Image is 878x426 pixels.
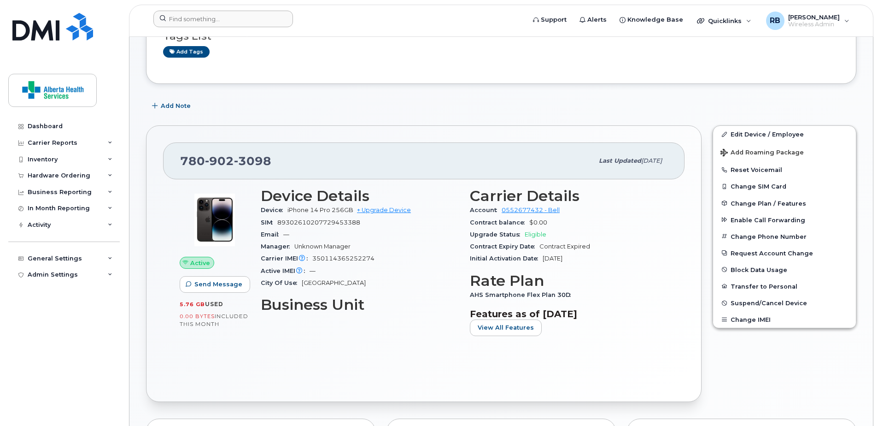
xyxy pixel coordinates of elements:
[470,243,539,250] span: Contract Expiry Date
[543,255,562,262] span: [DATE]
[180,313,215,319] span: 0.00 Bytes
[760,12,856,30] div: Ryan Ballesteros
[713,261,856,278] button: Block Data Usage
[713,245,856,261] button: Request Account Change
[770,15,780,26] span: RB
[541,15,567,24] span: Support
[502,207,560,213] a: 0552677432 - Bell
[470,319,542,336] button: View All Features
[470,188,668,204] h3: Carrier Details
[529,219,547,226] span: $0.00
[261,296,459,313] h3: Business Unit
[294,243,351,250] span: Unknown Manager
[261,243,294,250] span: Manager
[187,192,242,248] img: image20231002-3703462-11aim6e.jpeg
[310,267,316,274] span: —
[478,323,534,332] span: View All Features
[573,11,613,29] a: Alerts
[587,15,607,24] span: Alerts
[470,231,525,238] span: Upgrade Status
[190,259,210,267] span: Active
[163,46,210,58] a: Add tags
[627,15,683,24] span: Knowledge Base
[713,212,856,228] button: Enable Call Forwarding
[713,161,856,178] button: Reset Voicemail
[261,188,459,204] h3: Device Details
[731,300,807,307] span: Suspend/Cancel Device
[713,278,856,295] button: Transfer to Personal
[613,11,690,29] a: Knowledge Base
[312,255,375,262] span: 350114365252274
[205,301,223,308] span: used
[599,157,641,164] span: Last updated
[180,154,271,168] span: 780
[194,280,242,289] span: Send Message
[713,178,856,195] button: Change SIM Card
[146,98,199,114] button: Add Note
[261,255,312,262] span: Carrier IMEI
[283,231,289,238] span: —
[720,149,804,158] span: Add Roaming Package
[153,11,293,27] input: Find something...
[788,13,840,21] span: [PERSON_NAME]
[163,30,839,42] h3: Tags List
[708,17,742,24] span: Quicklinks
[691,12,758,30] div: Quicklinks
[470,207,502,213] span: Account
[539,243,590,250] span: Contract Expired
[527,11,573,29] a: Support
[180,276,250,293] button: Send Message
[180,301,205,308] span: 5.76 GB
[277,219,360,226] span: 89302610207729453388
[713,311,856,328] button: Change IMEI
[302,279,366,286] span: [GEOGRAPHIC_DATA]
[234,154,271,168] span: 3098
[205,154,234,168] span: 902
[525,231,546,238] span: Eligible
[470,291,575,298] span: AHS Smartphone Flex Plan 30D
[161,101,191,110] span: Add Note
[287,207,353,213] span: iPhone 14 Pro 256GB
[788,21,840,28] span: Wireless Admin
[731,200,806,207] span: Change Plan / Features
[713,142,856,161] button: Add Roaming Package
[470,255,543,262] span: Initial Activation Date
[261,231,283,238] span: Email
[713,126,856,142] a: Edit Device / Employee
[261,207,287,213] span: Device
[713,295,856,311] button: Suspend/Cancel Device
[261,267,310,274] span: Active IMEI
[731,216,805,223] span: Enable Call Forwarding
[713,228,856,245] button: Change Phone Number
[470,272,668,289] h3: Rate Plan
[357,207,411,213] a: + Upgrade Device
[641,157,662,164] span: [DATE]
[470,219,529,226] span: Contract balance
[261,279,302,286] span: City Of Use
[261,219,277,226] span: SIM
[470,308,668,319] h3: Features as of [DATE]
[713,195,856,212] button: Change Plan / Features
